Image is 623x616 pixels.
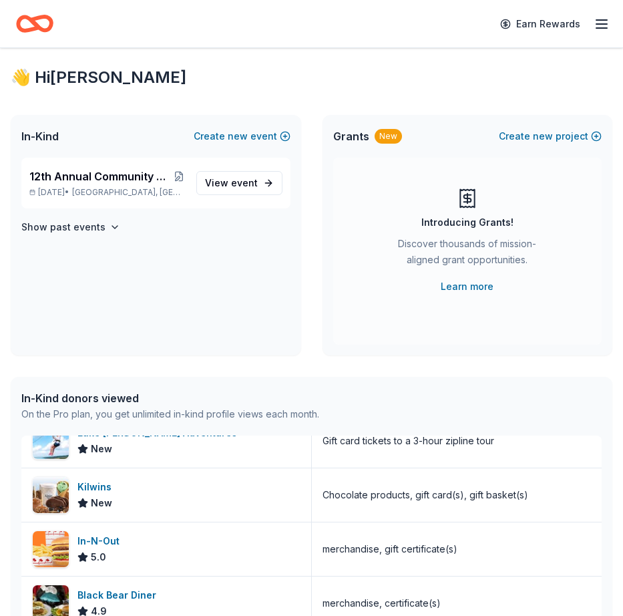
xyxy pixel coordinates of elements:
[29,187,186,198] p: [DATE] •
[323,487,528,503] div: Chocolate products, gift card(s), gift basket(s)
[16,8,53,39] a: Home
[499,128,602,144] button: Createnewproject
[77,479,117,495] div: Kilwins
[91,549,106,565] span: 5.0
[333,128,369,144] span: Grants
[375,129,402,144] div: New
[33,477,69,513] img: Image for Kilwins
[323,433,494,449] div: Gift card tickets to a 3-hour zipline tour
[33,423,69,459] img: Image for Lake Travis Zipline Adventures
[231,177,258,188] span: event
[21,390,319,406] div: In-Kind donors viewed
[387,236,549,273] div: Discover thousands of mission-aligned grant opportunities.
[33,531,69,567] img: Image for In-N-Out
[323,541,457,557] div: merchandise, gift certificate(s)
[91,495,112,511] span: New
[194,128,290,144] button: Createnewevent
[72,187,185,198] span: [GEOGRAPHIC_DATA], [GEOGRAPHIC_DATA]
[21,219,120,235] button: Show past events
[421,214,513,230] div: Introducing Grants!
[533,128,553,144] span: new
[29,168,173,184] span: 12th Annual Community Appreciation Dinner & Fundraiser
[21,219,106,235] h4: Show past events
[492,12,588,36] a: Earn Rewards
[205,175,258,191] span: View
[323,595,441,611] div: merchandise, certificate(s)
[441,279,493,295] a: Learn more
[91,441,112,457] span: New
[21,128,59,144] span: In-Kind
[228,128,248,144] span: new
[77,533,125,549] div: In-N-Out
[11,67,612,88] div: 👋 Hi [PERSON_NAME]
[21,406,319,422] div: On the Pro plan, you get unlimited in-kind profile views each month.
[77,587,162,603] div: Black Bear Diner
[196,171,282,195] a: View event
